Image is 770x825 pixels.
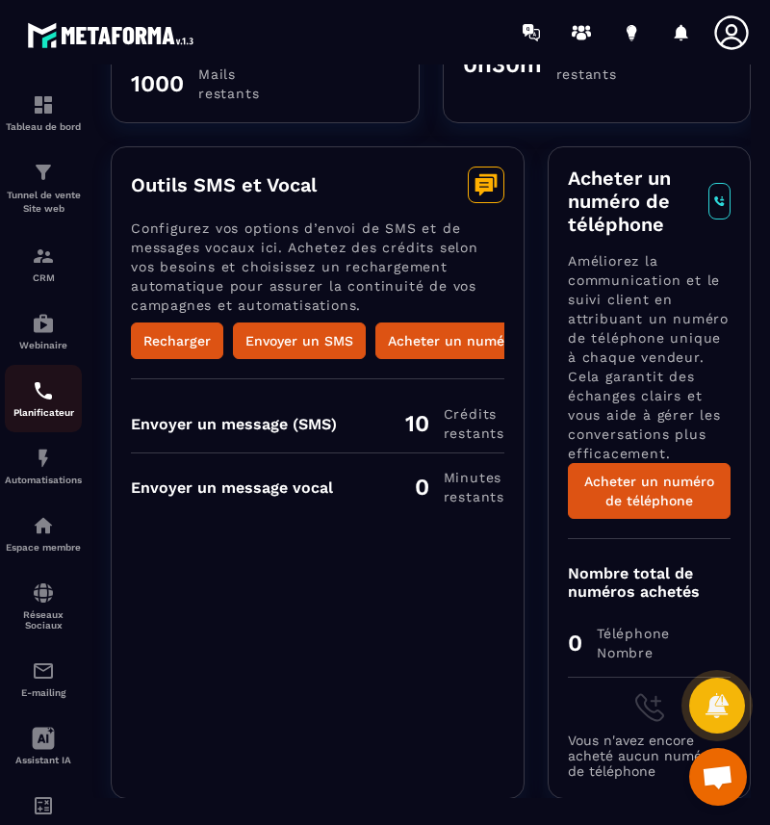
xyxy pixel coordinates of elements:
[32,794,55,817] img: accountant
[5,272,82,283] p: CRM
[131,64,259,103] div: 1000
[131,478,333,497] div: Envoyer un message vocal
[5,609,82,631] p: Réseaux Sociaux
[131,322,223,359] button: Recharger
[32,93,55,116] img: formation
[5,230,82,297] a: formationformationCRM
[568,624,670,662] div: 0
[5,475,82,485] p: Automatisations
[444,487,504,506] span: restants
[568,564,731,601] div: Nombre total de numéros achetés
[5,432,82,500] a: automationsautomationsAutomatisations
[131,219,504,322] p: Configurez vos options d’envoi de SMS et de messages vocaux ici. Achetez des crédits selon vos be...
[444,424,504,443] span: restants
[32,161,55,184] img: formation
[5,297,82,365] a: automationsautomationsWebinaire
[32,245,55,268] img: formation
[5,687,82,698] p: E-mailing
[5,407,82,418] p: Planificateur
[444,404,504,424] span: Crédits
[5,340,82,350] p: Webinaire
[198,64,259,84] span: Mails
[597,643,670,662] span: Nombre
[597,624,670,643] span: Téléphone
[32,514,55,537] img: automations
[375,322,569,359] button: Acheter un numéro vocal
[32,447,55,470] img: automations
[568,251,731,463] p: Améliorez la communication et le suivi client en attribuant un numéro de téléphone unique à chaqu...
[5,79,82,146] a: formationformationTableau de bord
[444,468,504,487] span: minutes
[131,173,317,196] h3: Outils SMS et Vocal
[568,167,708,236] h3: Acheter un numéro de téléphone
[5,542,82,553] p: Espace membre
[463,45,617,84] div: 0h30m
[5,567,82,645] a: social-networksocial-networkRéseaux Sociaux
[5,189,82,216] p: Tunnel de vente Site web
[198,84,259,103] span: restants
[131,415,337,433] div: Envoyer un message (SMS)
[5,645,82,712] a: emailemailE-mailing
[568,463,731,519] button: Acheter un numéro de téléphone
[5,365,82,432] a: schedulerschedulerPlanificateur
[32,312,55,335] img: automations
[5,712,82,780] a: Assistant IA
[5,755,82,765] p: Assistant IA
[5,146,82,230] a: formationformationTunnel de vente Site web
[405,404,504,443] div: 10
[5,121,82,132] p: Tableau de bord
[689,748,747,806] div: Ouvrir le chat
[415,468,504,506] div: 0
[27,17,200,53] img: logo
[32,659,55,683] img: email
[32,379,55,402] img: scheduler
[32,581,55,605] img: social-network
[556,64,617,84] span: restants
[5,500,82,567] a: automationsautomationsEspace membre
[568,733,731,779] span: Vous n'avez encore acheté aucun numéro de téléphone
[233,322,366,359] button: Envoyer un SMS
